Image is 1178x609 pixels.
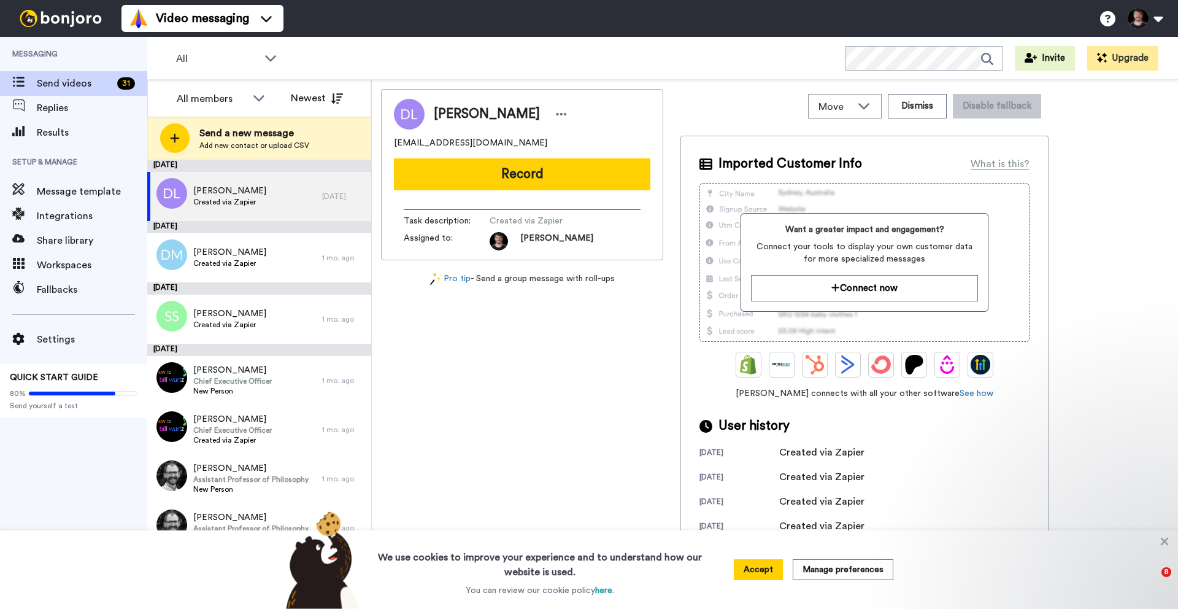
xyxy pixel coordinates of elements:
[751,241,977,265] span: Connect your tools to display your own customer data for more specialized messages
[960,389,993,398] a: See how
[37,332,147,347] span: Settings
[37,233,147,248] span: Share library
[193,462,309,475] span: [PERSON_NAME]
[772,355,791,374] img: Ontraport
[520,232,593,250] span: [PERSON_NAME]
[37,258,147,273] span: Workspaces
[699,448,779,460] div: [DATE]
[699,387,1030,400] span: [PERSON_NAME] connects with all your other software
[971,157,1030,171] div: What is this?
[366,543,714,580] h3: We use cookies to improve your experience and to understand how our website is used.
[1015,46,1075,71] button: Invite
[156,362,187,393] img: 0973bfb9-7ad3-4f64-bdb7-f1482bc03d25.png
[193,308,266,320] span: [PERSON_NAME]
[818,99,852,114] span: Move
[193,484,309,494] span: New Person
[404,215,490,227] span: Task description :
[394,99,425,130] img: Image of Douglas Laird
[193,511,309,524] span: [PERSON_NAME]
[1087,46,1158,71] button: Upgrade
[871,355,891,374] img: ConvertKit
[37,76,112,91] span: Send videos
[971,355,990,374] img: GoHighLevel
[430,273,441,285] img: magic-wand.svg
[193,475,309,484] span: Assistant Professor of Philosophy
[718,155,862,173] span: Imported Customer Info
[193,258,266,268] span: Created via Zapier
[10,401,137,411] span: Send yourself a test
[37,101,147,115] span: Replies
[176,52,258,66] span: All
[595,586,612,595] a: here
[322,192,365,201] div: [DATE]
[156,239,187,270] img: dm.png
[381,273,663,285] div: - Send a group message with roll-ups
[751,223,977,236] span: Want a greater impact and engagement?
[193,435,272,445] span: Created via Zapier
[434,105,540,123] span: [PERSON_NAME]
[193,386,272,396] span: New Person
[275,511,366,609] img: bear-with-cookie.png
[322,253,365,263] div: 1 mo. ago
[699,521,779,533] div: [DATE]
[10,389,26,398] span: 80%
[193,524,309,533] span: Assistant Professor of Philosophy
[193,197,266,207] span: Created via Zapier
[888,94,947,118] button: Dismiss
[156,460,187,491] img: fe62806d-09d2-4000-a047-c01b22517882.jpg
[199,126,309,141] span: Send a new message
[490,215,606,227] span: Created via Zapier
[15,10,107,27] img: bj-logo-header-white.svg
[37,209,147,223] span: Integrations
[466,584,614,597] p: You can review our cookie policy .
[193,413,272,425] span: [PERSON_NAME]
[805,355,825,374] img: Hubspot
[37,282,147,297] span: Fallbacks
[193,364,272,376] span: [PERSON_NAME]
[490,232,508,250] img: 9020c0c1-bd95-4f77-83e8-45c6d9d00ef3-1752471551.jpg
[739,355,758,374] img: Shopify
[322,314,365,324] div: 1 mo. ago
[322,376,365,386] div: 1 mo. ago
[718,417,790,435] span: User history
[156,510,187,540] img: fe62806d-09d2-4000-a047-c01b22517882.jpg
[193,246,266,258] span: [PERSON_NAME]
[404,232,490,250] span: Assigned to:
[193,376,272,386] span: Chief Executive Officer
[282,86,352,111] button: Newest
[699,497,779,509] div: [DATE]
[779,494,864,509] div: Created via Zapier
[117,77,135,90] div: 31
[156,178,187,209] img: dl.png
[147,282,371,295] div: [DATE]
[156,411,187,442] img: 0973bfb9-7ad3-4f64-bdb7-f1482bc03d25.png
[751,275,977,301] button: Connect now
[193,185,266,197] span: [PERSON_NAME]
[937,355,957,374] img: Drip
[953,94,1041,118] button: Disable fallback
[156,301,187,332] img: ss.png
[699,472,779,484] div: [DATE]
[394,158,650,190] button: Record
[779,519,864,533] div: Created via Zapier
[322,425,365,435] div: 1 mo. ago
[147,160,371,172] div: [DATE]
[734,559,783,580] button: Accept
[147,221,371,233] div: [DATE]
[430,273,471,285] a: Pro tip
[779,470,864,484] div: Created via Zapier
[793,559,893,580] button: Manage preferences
[1161,567,1171,577] span: 8
[838,355,858,374] img: ActiveCampaign
[193,320,266,330] span: Created via Zapier
[10,373,98,382] span: QUICK START GUIDE
[1136,567,1166,597] iframe: Intercom live chat
[177,91,247,106] div: All members
[37,184,147,199] span: Message template
[147,344,371,356] div: [DATE]
[394,137,547,149] span: [EMAIL_ADDRESS][DOMAIN_NAME]
[37,125,147,140] span: Results
[156,10,249,27] span: Video messaging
